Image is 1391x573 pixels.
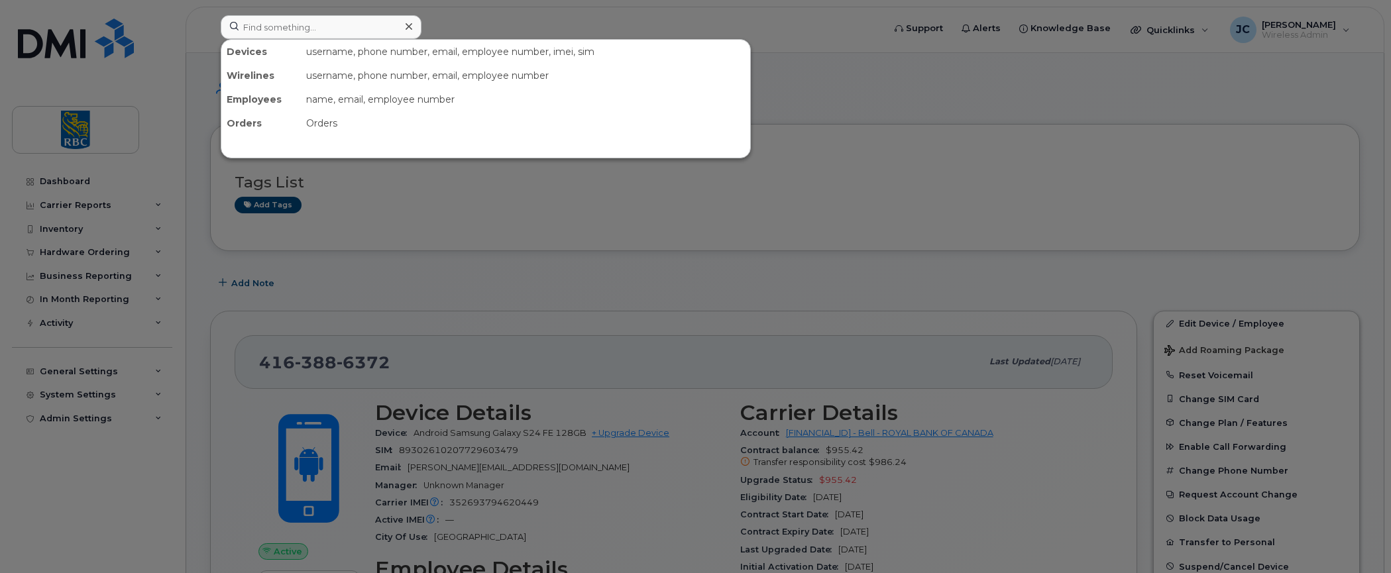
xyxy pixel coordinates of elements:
div: username, phone number, email, employee number [301,64,750,87]
div: Orders [221,111,301,135]
div: Wirelines [221,64,301,87]
div: username, phone number, email, employee number, imei, sim [301,40,750,64]
div: Orders [301,111,750,135]
div: Employees [221,87,301,111]
div: Devices [221,40,301,64]
div: name, email, employee number [301,87,750,111]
